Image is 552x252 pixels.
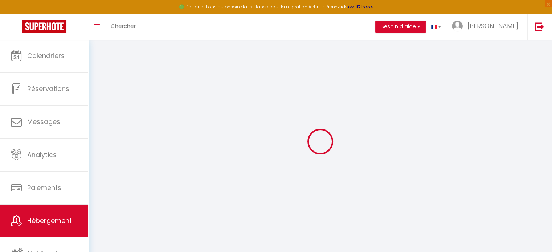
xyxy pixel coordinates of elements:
[452,21,463,32] img: ...
[535,22,544,31] img: logout
[22,20,66,33] img: Super Booking
[105,14,141,40] a: Chercher
[375,21,426,33] button: Besoin d'aide ?
[27,117,60,126] span: Messages
[467,21,518,30] span: [PERSON_NAME]
[27,84,69,93] span: Réservations
[446,14,527,40] a: ... [PERSON_NAME]
[348,4,373,10] a: >>> ICI <<<<
[27,183,61,192] span: Paiements
[27,51,65,60] span: Calendriers
[27,150,57,159] span: Analytics
[27,216,72,225] span: Hébergement
[111,22,136,30] span: Chercher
